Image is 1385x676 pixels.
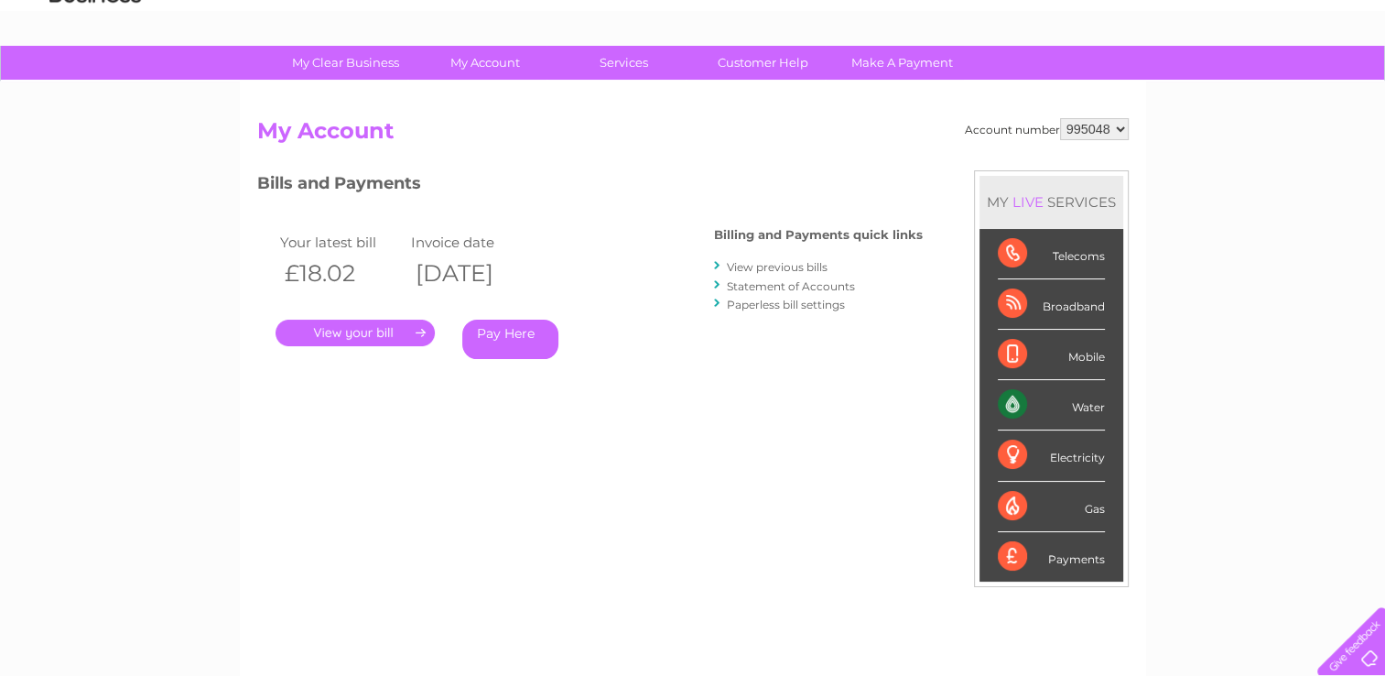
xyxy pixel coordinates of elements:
a: 0333 014 3131 [1040,9,1166,32]
a: Paperless bill settings [727,298,845,311]
div: Water [998,380,1105,431]
a: . [276,320,435,346]
div: Electricity [998,431,1105,481]
a: Make A Payment [827,46,978,80]
a: Pay Here [462,320,558,359]
div: Account number [965,118,1129,140]
div: Gas [998,482,1105,532]
img: logo.png [49,48,142,104]
div: MY SERVICES [979,176,1123,228]
div: Mobile [998,330,1105,380]
a: Energy [1109,78,1149,92]
div: LIVE [1009,193,1047,211]
th: £18.02 [276,255,407,292]
div: Broadband [998,279,1105,330]
a: Customer Help [687,46,839,80]
a: My Clear Business [270,46,421,80]
div: Payments [998,532,1105,582]
h3: Bills and Payments [257,170,923,202]
a: Contact [1263,78,1308,92]
a: Telecoms [1160,78,1215,92]
td: Invoice date [406,230,538,255]
th: [DATE] [406,255,538,292]
a: View previous bills [727,260,828,274]
h2: My Account [257,118,1129,153]
td: Your latest bill [276,230,407,255]
a: Log out [1325,78,1368,92]
a: Statement of Accounts [727,279,855,293]
a: Blog [1226,78,1252,92]
h4: Billing and Payments quick links [714,228,923,242]
div: Telecoms [998,229,1105,279]
div: Clear Business is a trading name of Verastar Limited (registered in [GEOGRAPHIC_DATA] No. 3667643... [261,10,1126,89]
a: Services [548,46,699,80]
a: Water [1063,78,1098,92]
a: My Account [409,46,560,80]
